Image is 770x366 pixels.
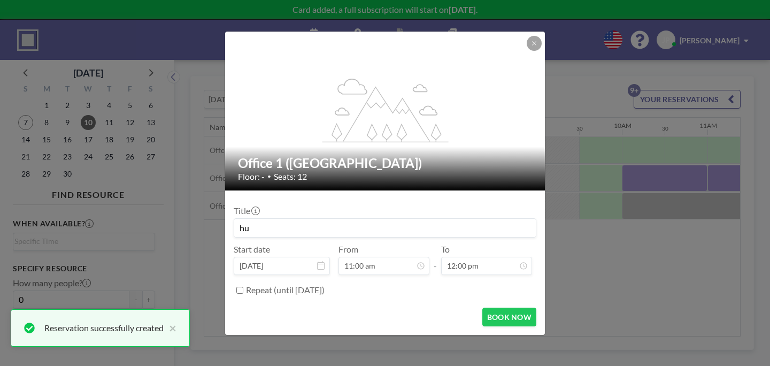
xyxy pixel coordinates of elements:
label: Title [234,205,259,216]
label: Repeat (until [DATE]) [246,285,325,295]
h2: Office 1 ([GEOGRAPHIC_DATA]) [238,155,533,171]
g: flex-grow: 1.2; [322,78,449,142]
button: BOOK NOW [482,308,536,326]
span: Seats: 12 [274,171,307,182]
button: close [164,322,176,334]
input: Julia's reservation [234,219,536,237]
span: - [434,248,437,271]
span: • [267,172,271,180]
span: Floor: - [238,171,265,182]
label: From [338,244,358,255]
label: Start date [234,244,270,255]
label: To [441,244,450,255]
div: Reservation successfully created [44,322,164,334]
